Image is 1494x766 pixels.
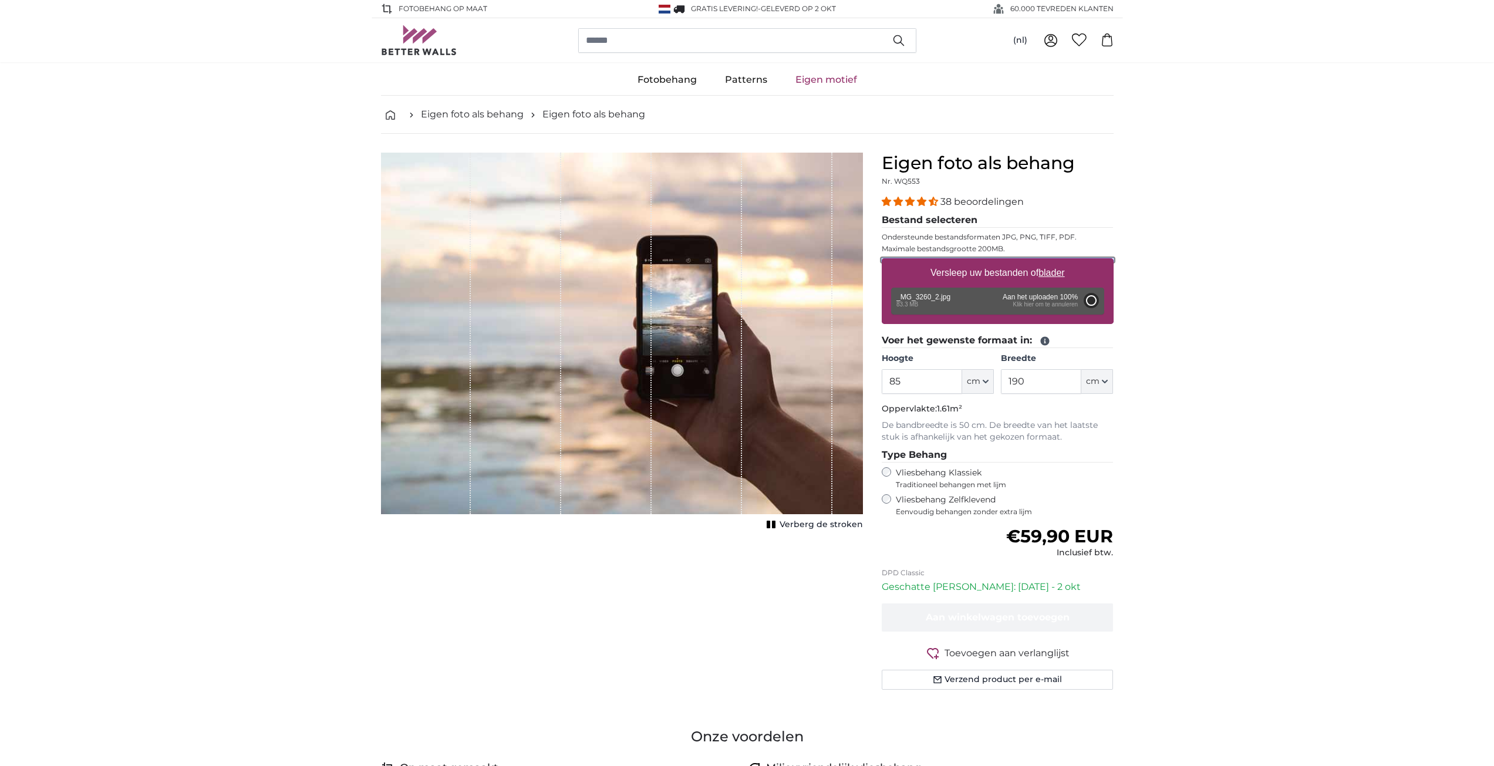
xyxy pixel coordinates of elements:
[896,467,1092,490] label: Vliesbehang Klassiek
[882,333,1114,348] legend: Voer het gewenste formaat in:
[940,196,1024,207] span: 38 beoordelingen
[882,196,940,207] span: 4.34 stars
[896,507,1114,517] span: Eenvoudig behangen zonder extra lijm
[761,4,836,13] span: Geleverd op 2 okt
[882,244,1114,254] p: Maximale bestandsgrootte 200MB.
[381,96,1114,134] nav: breadcrumbs
[882,580,1114,594] p: Geschatte [PERSON_NAME]: [DATE] - 2 okt
[763,517,863,533] button: Verberg de stroken
[1086,376,1100,387] span: cm
[945,646,1070,660] span: Toevoegen aan verlanglijst
[691,4,758,13] span: GRATIS levering!
[1001,353,1113,365] label: Breedte
[399,4,487,14] span: FOTOBEHANG OP MAAT
[623,65,711,95] a: Fotobehang
[421,107,524,122] a: Eigen foto als behang
[1081,369,1113,394] button: cm
[1010,4,1114,14] span: 60.000 TEVREDEN KLANTEN
[882,403,1114,415] p: Oppervlakte:
[962,369,994,394] button: cm
[882,646,1114,660] button: Toevoegen aan verlanglijst
[381,153,863,533] div: 1 of 1
[882,670,1114,690] button: Verzend product per e-mail
[1038,268,1064,278] u: blader
[882,232,1114,242] p: Ondersteunde bestandsformaten JPG, PNG, TIFF, PDF.
[926,612,1070,623] span: Aan winkelwagen toevoegen
[1006,525,1113,547] span: €59,90 EUR
[1004,30,1037,51] button: (nl)
[882,177,920,185] span: Nr. WQ553
[780,519,863,531] span: Verberg de stroken
[882,353,994,365] label: Hoogte
[882,153,1114,174] h1: Eigen foto als behang
[758,4,836,13] span: -
[967,376,980,387] span: cm
[711,65,781,95] a: Patterns
[937,403,962,414] span: 1.61m²
[882,603,1114,632] button: Aan winkelwagen toevoegen
[882,213,1114,228] legend: Bestand selecteren
[542,107,645,122] a: Eigen foto als behang
[781,65,871,95] a: Eigen motief
[659,5,670,14] img: Nederland
[926,261,1070,285] label: Versleep uw bestanden of
[896,480,1092,490] span: Traditioneel behangen met lijm
[882,568,1114,578] p: DPD Classic
[381,727,1114,746] h3: Onze voordelen
[896,494,1114,517] label: Vliesbehang Zelfklevend
[1006,547,1113,559] div: Inclusief btw.
[882,420,1114,443] p: De bandbreedte is 50 cm. De breedte van het laatste stuk is afhankelijk van het gekozen formaat.
[882,448,1114,463] legend: Type Behang
[381,25,457,55] img: Betterwalls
